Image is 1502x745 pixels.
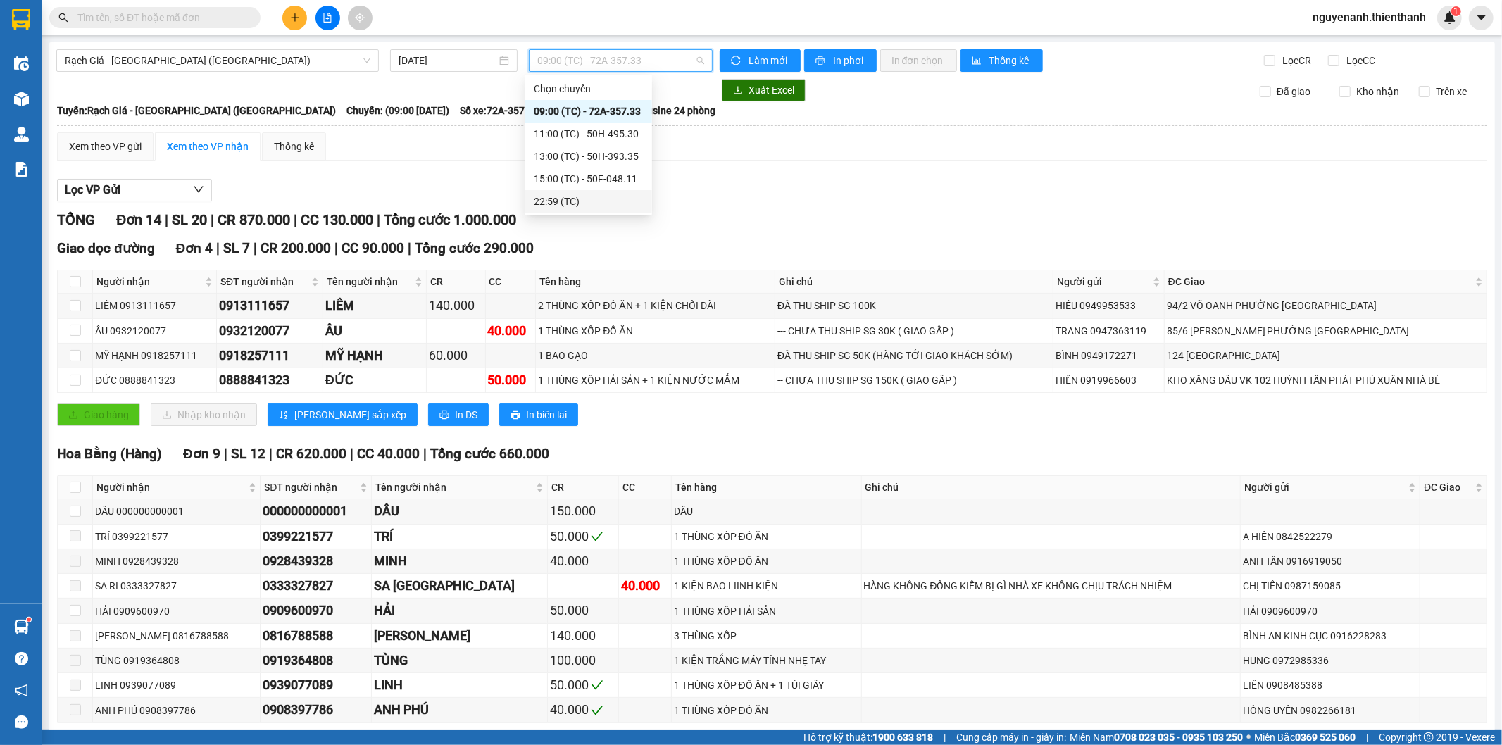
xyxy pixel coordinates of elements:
[95,653,258,668] div: TÙNG 0919364808
[1167,348,1484,363] div: 124 [GEOGRAPHIC_DATA]
[460,103,539,118] span: Số xe: 72A-357.33
[777,372,1051,388] div: -- CHƯA THU SHIP SG 150K ( GIAO GẤP )
[428,403,489,426] button: printerIn DS
[536,270,775,294] th: Tên hàng
[276,446,346,462] span: CR 620.000
[263,551,368,571] div: 0928439328
[674,553,859,569] div: 1 THÙNG XỐP ĐỒ ĂN
[1444,11,1456,24] img: icon-new-feature
[323,319,427,344] td: ÂU
[374,501,545,521] div: DÂU
[972,56,984,67] span: bar-chart
[775,270,1053,294] th: Ghi chú
[279,410,289,421] span: sort-ascending
[346,103,449,118] span: Chuyến: (09:00 [DATE])
[69,139,142,154] div: Xem theo VP gửi
[263,626,368,646] div: 0816788588
[538,298,772,313] div: 2 THÙNG XỐP ĐỒ ĂN + 1 KIỆN CHỔI DÀI
[589,103,715,118] span: Loại xe: Limousine 24 phòng
[674,703,859,718] div: 1 THÙNG XỐP ĐỒ ĂN
[674,578,859,594] div: 1 KIỆN BAO LIINH KIỆN
[538,348,772,363] div: 1 BAO GẠO
[96,274,202,289] span: Người nhận
[217,368,323,393] td: 0888841323
[550,527,615,546] div: 50.000
[511,410,520,421] span: printer
[526,407,567,422] span: In biên lai
[1243,529,1417,544] div: A HIỀN 0842522279
[777,348,1051,363] div: ĐÃ THU SHIP SG 50K (HÀNG TỚI GIAO KHÁCH SỚM)
[301,211,373,228] span: CC 130.000
[315,6,340,30] button: file-add
[1167,298,1484,313] div: 94/2 VÕ OANH PHƯỜNG [GEOGRAPHIC_DATA]
[1341,53,1378,68] span: Lọc CC
[1243,628,1417,644] div: BÌNH AN KINH CỤC 0916228283
[263,576,368,596] div: 0333327827
[777,323,1051,339] div: --- CHƯA THU SHIP SG 30K ( GIAO GẤP )
[282,6,307,30] button: plus
[408,240,411,256] span: |
[327,274,412,289] span: Tên người nhận
[672,476,862,499] th: Tên hàng
[1430,84,1472,99] span: Trên xe
[1243,553,1417,569] div: ANH TÂN 0916919050
[269,446,273,462] span: |
[261,574,371,599] td: 0333327827
[14,56,29,71] img: warehouse-icon
[1254,730,1356,745] span: Miền Bắc
[733,85,743,96] span: download
[263,601,368,620] div: 0909600970
[375,480,533,495] span: Tên người nhận
[862,476,1241,499] th: Ghi chú
[956,730,1066,745] span: Cung cấp máy in - giấy in:
[57,446,162,462] span: Hoa Bằng (Hàng)
[217,319,323,344] td: 0932120077
[372,525,548,549] td: TRÍ
[325,370,424,390] div: ĐỨC
[722,79,806,101] button: downloadXuất Excel
[833,53,865,68] span: In phơi
[423,446,427,462] span: |
[172,211,207,228] span: SL 20
[777,298,1051,313] div: ĐÃ THU SHIP SG 100K
[439,410,449,421] span: printer
[749,82,794,98] span: Xuất Excel
[1301,8,1437,26] span: nguyenanh.thienthanh
[429,346,482,365] div: 60.000
[323,368,427,393] td: ĐỨC
[550,501,615,521] div: 150.000
[77,10,244,25] input: Tìm tên, số ĐT hoặc mã đơn
[27,618,31,622] sup: 1
[1056,372,1162,388] div: HIỀN 0919966603
[415,240,534,256] span: Tổng cước 290.000
[525,77,652,100] div: Chọn chuyến
[1469,6,1494,30] button: caret-down
[674,677,859,693] div: 1 THÙNG XỐP ĐỒ ĂN + 1 TÚI GIẤY
[261,624,371,649] td: 0816788588
[1424,732,1434,742] span: copyright
[325,296,424,315] div: LIÊM
[880,49,957,72] button: In đơn chọn
[548,476,618,499] th: CR
[674,529,859,544] div: 1 THÙNG XỐP ĐỒ ĂN
[1243,703,1417,718] div: HỒNG UYÊN 0982266181
[1243,603,1417,619] div: HẢI 0909600970
[720,49,801,72] button: syncLàm mới
[65,50,370,71] span: Rạch Giá - Sài Gòn (Hàng Hoá)
[1070,730,1243,745] span: Miền Nam
[261,549,371,574] td: 0928439328
[674,653,859,668] div: 1 KIỆN TRẮNG MÁY TÍNH NHẸ TAY
[294,211,297,228] span: |
[1243,653,1417,668] div: HUNG 0972985336
[323,13,332,23] span: file-add
[14,92,29,106] img: warehouse-icon
[372,549,548,574] td: MINH
[1243,578,1417,594] div: CHỊ TIÊN 0987159085
[429,296,482,315] div: 140.000
[815,56,827,67] span: printer
[399,53,496,68] input: 13/10/2025
[254,240,257,256] span: |
[550,651,615,670] div: 100.000
[176,240,213,256] span: Đơn 4
[427,270,485,294] th: CR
